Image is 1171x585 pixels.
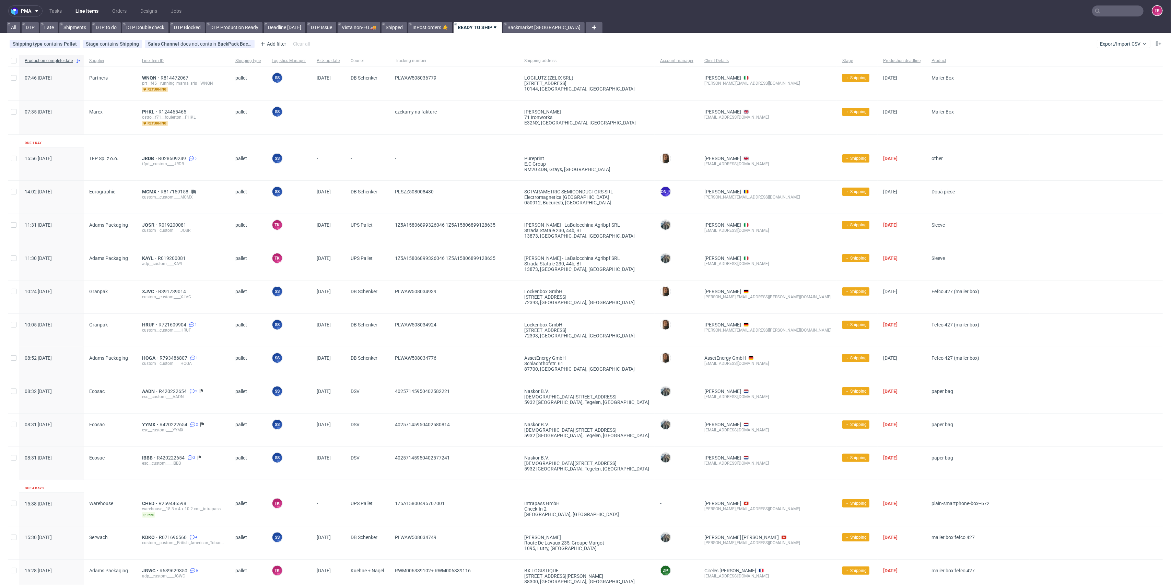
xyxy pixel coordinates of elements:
[25,289,52,294] span: 10:24 [DATE]
[159,535,188,540] a: R071696560
[142,255,158,261] a: KAYL
[932,58,1024,64] span: Product
[142,109,159,115] span: PHKL
[704,109,741,115] a: [PERSON_NAME]
[845,255,867,261] span: → Shipping
[932,222,945,228] span: Sleeve
[932,189,955,194] span: Două piese
[235,355,261,372] span: pallet
[524,355,649,361] div: AssetEnergy GmbH
[25,58,73,64] span: Production complete date
[59,22,90,33] a: Shipments
[195,389,197,394] span: 2
[158,156,187,161] span: R028609249
[845,109,867,115] span: → Shipping
[89,255,128,261] span: Adams Packaging
[11,7,21,15] img: logo
[661,353,670,363] img: Angelina Marć
[351,255,384,272] span: UPS Pallet
[206,22,262,33] a: DTP Production Ready
[524,327,649,333] div: [STREET_ADDRESS]
[142,422,160,427] a: YYMX
[188,535,197,540] a: 4
[142,222,159,228] span: JQSR
[395,58,513,64] span: Tracking number
[661,420,670,429] img: Zeniuk Magdalena
[170,22,205,33] a: DTP Blocked
[1152,6,1162,15] figcaption: TK
[157,455,186,461] a: R420222654
[317,189,331,194] span: [DATE]
[142,501,159,506] a: CHED
[158,289,187,294] a: R391739014
[660,106,693,115] div: -
[704,228,831,233] div: [EMAIL_ADDRESS][DOMAIN_NAME]
[524,200,649,205] div: 050912, Bucuresti , [GEOGRAPHIC_DATA]
[195,156,197,161] span: 5
[704,289,741,294] a: [PERSON_NAME]
[932,156,943,161] span: other
[704,261,831,266] div: [EMAIL_ADDRESS][DOMAIN_NAME]
[395,189,434,194] span: PLSZZ508008430
[158,255,187,261] a: R019200081
[704,322,741,327] a: [PERSON_NAME]
[524,366,649,372] div: 87700, [GEOGRAPHIC_DATA] , [GEOGRAPHIC_DATA]
[845,222,867,228] span: → Shipping
[1097,40,1150,48] button: Export/Import CSV
[317,58,340,64] span: Pick-up date
[142,389,159,394] a: AADN
[845,388,867,394] span: → Shipping
[142,156,158,161] span: JRDB
[661,187,670,196] figcaption: [PERSON_NAME]
[845,75,867,81] span: → Shipping
[160,355,189,361] a: R793486807
[382,22,407,33] a: Shipped
[89,322,108,327] span: Granpak
[40,22,58,33] a: Late
[842,58,872,64] span: Stage
[161,75,190,81] span: R814472067
[503,22,585,33] a: Backmarket [GEOGRAPHIC_DATA]
[524,294,649,300] div: [STREET_ADDRESS]
[142,289,158,294] a: XJVC
[235,109,261,126] span: pallet
[142,121,168,126] span: returning
[142,294,224,300] div: custom__custom____XJVC
[235,58,261,64] span: Shipping type
[845,155,867,162] span: → Shipping
[317,355,331,361] span: [DATE]
[272,320,282,330] figcaption: SS
[25,389,52,394] span: 08:32 [DATE]
[661,287,670,296] img: Angelina Marć
[660,72,693,81] div: -
[189,355,198,361] a: 1
[22,22,39,33] a: DTP
[845,322,867,328] span: → Shipping
[272,154,282,163] figcaption: SS
[704,222,741,228] a: [PERSON_NAME]
[524,86,649,92] div: 10144, [GEOGRAPHIC_DATA] , [GEOGRAPHIC_DATA]
[661,220,670,230] img: Zeniuk Magdalena
[704,161,831,167] div: [EMAIL_ADDRESS][DOMAIN_NAME]
[142,355,160,361] span: HOGA
[351,58,384,64] span: Courier
[317,75,331,81] span: [DATE]
[395,255,495,261] span: 1Z5A15806899326046 1Z5A15806899128635
[187,156,197,161] a: 5
[272,253,282,263] figcaption: TK
[408,22,452,33] a: InPost orders ☀️
[704,58,831,64] span: Client Details
[351,322,384,338] span: DB Schenker
[704,156,741,161] a: [PERSON_NAME]
[142,327,224,333] div: custom__custom____HRUF
[160,568,189,573] span: R639629350
[21,9,31,13] span: pma
[186,455,195,461] a: 2
[142,568,160,573] a: JGWC
[142,361,224,366] div: custom__custom____HOGA
[161,189,190,194] a: R817159158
